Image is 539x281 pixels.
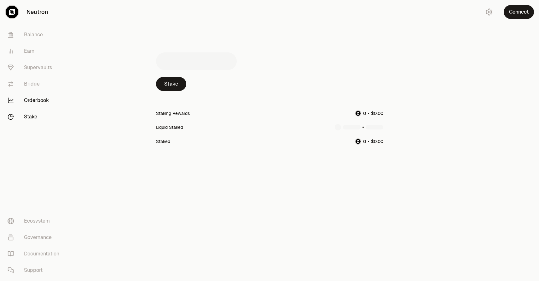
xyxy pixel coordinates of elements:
[356,139,361,144] img: NTRN Logo
[3,262,68,278] a: Support
[3,92,68,109] a: Orderbook
[3,213,68,229] a: Ecosystem
[3,27,68,43] a: Balance
[3,59,68,76] a: Supervaults
[356,111,361,116] img: NTRN Logo
[156,77,186,91] a: Stake
[3,229,68,246] a: Governance
[156,124,183,130] div: Liquid Staked
[156,138,170,145] div: Staked
[3,109,68,125] a: Stake
[3,76,68,92] a: Bridge
[504,5,534,19] button: Connect
[3,43,68,59] a: Earn
[3,246,68,262] a: Documentation
[156,110,190,117] div: Staking Rewards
